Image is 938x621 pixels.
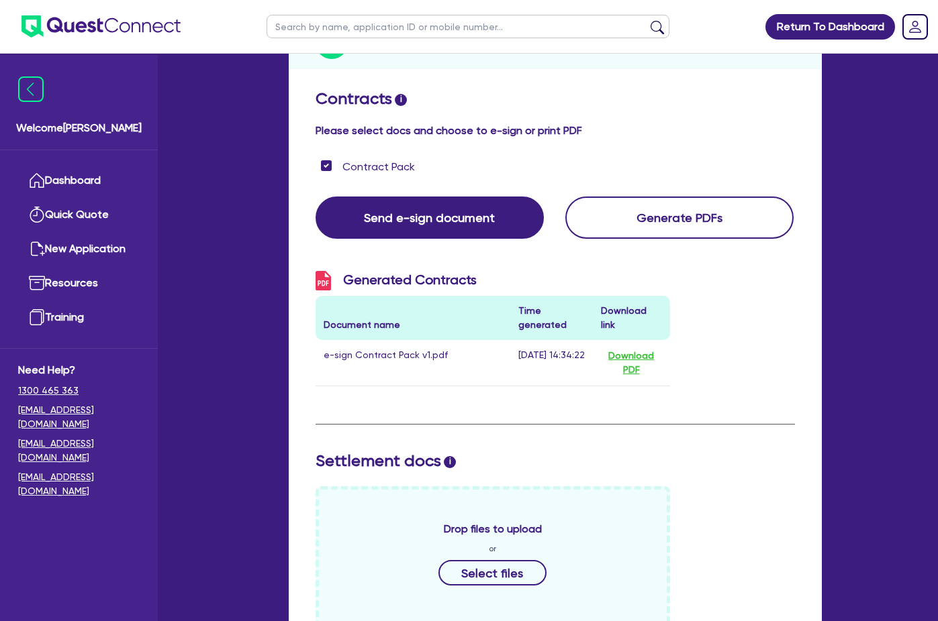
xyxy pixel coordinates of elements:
span: Drop files to upload [444,521,542,537]
img: new-application [29,241,45,257]
img: training [29,309,45,325]
span: i [395,94,407,106]
a: Return To Dashboard [765,14,895,40]
a: Dropdown toggle [898,9,933,44]
th: Document name [316,296,510,340]
h4: Please select docs and choose to e-sign or print PDF [316,124,795,137]
label: Contract Pack [342,159,415,175]
img: quest-connect-logo-blue [21,15,181,38]
a: Resources [18,266,140,300]
h2: Contracts [316,89,795,109]
img: icon-menu-close [18,76,44,102]
button: Download PDF [601,348,662,378]
th: Time generated [510,296,593,340]
input: Search by name, application ID or mobile number... [267,15,669,38]
button: Select files [438,560,547,585]
button: Send e-sign document [316,196,544,239]
a: Training [18,300,140,335]
a: New Application [18,232,140,266]
span: Need Help? [18,362,140,378]
h2: Settlement docs [316,451,795,471]
button: Generate PDFs [565,196,794,239]
a: [EMAIL_ADDRESS][DOMAIN_NAME] [18,470,140,498]
a: [EMAIL_ADDRESS][DOMAIN_NAME] [18,437,140,465]
th: Download link [593,296,670,340]
a: Quick Quote [18,198,140,232]
a: [EMAIL_ADDRESS][DOMAIN_NAME] [18,403,140,431]
tcxspan: Call 1300 465 363 via 3CX [18,385,79,396]
td: [DATE] 14:34:22 [510,340,593,386]
td: e-sign Contract Pack v1.pdf [316,340,510,386]
span: or [489,543,496,555]
img: icon-pdf [316,271,331,290]
a: Dashboard [18,164,140,198]
span: i [444,456,456,468]
h3: Generated Contracts [316,271,670,290]
img: quick-quote [29,207,45,223]
span: Welcome [PERSON_NAME] [16,120,142,136]
img: resources [29,275,45,291]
